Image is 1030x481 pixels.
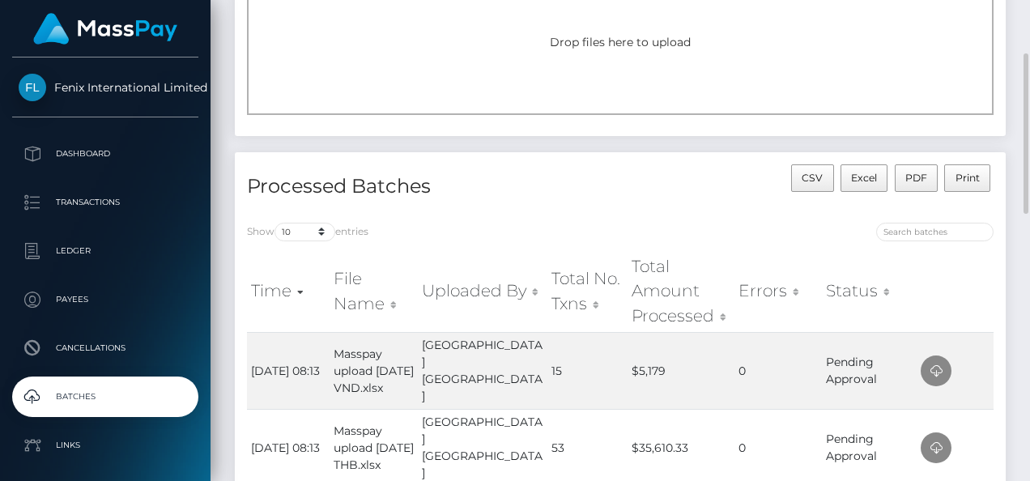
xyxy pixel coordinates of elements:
img: Fenix International Limited [19,74,46,101]
th: Total No. Txns: activate to sort column ascending [547,250,628,332]
p: Dashboard [19,142,192,166]
button: Excel [841,164,888,192]
button: PDF [895,164,938,192]
h4: Processed Batches [247,172,608,201]
td: 15 [547,332,628,409]
span: Fenix International Limited [12,80,198,95]
th: File Name: activate to sort column ascending [330,250,418,332]
a: Ledger [12,231,198,271]
img: MassPay Logo [33,13,177,45]
a: Links [12,425,198,466]
select: Showentries [275,223,335,241]
p: Batches [19,385,192,409]
td: [DATE] 08:13 [247,332,330,409]
td: $5,179 [628,332,734,409]
th: Status: activate to sort column ascending [822,250,917,332]
span: Drop files here to upload [550,35,691,49]
td: 0 [734,332,821,409]
label: Show entries [247,223,368,241]
td: Masspay upload [DATE] VND.xlsx [330,332,418,409]
th: Time: activate to sort column ascending [247,250,330,332]
p: Links [19,433,192,458]
p: Ledger [19,239,192,263]
a: Dashboard [12,134,198,174]
td: [GEOGRAPHIC_DATA] [GEOGRAPHIC_DATA] [418,332,547,409]
span: Print [956,172,980,184]
input: Search batches [876,223,994,241]
a: Transactions [12,182,198,223]
td: Pending Approval [822,332,917,409]
span: Excel [851,172,877,184]
button: Print [944,164,990,192]
th: Uploaded By: activate to sort column ascending [418,250,547,332]
a: Cancellations [12,328,198,368]
p: Payees [19,287,192,312]
a: Payees [12,279,198,320]
p: Transactions [19,190,192,215]
p: Cancellations [19,336,192,360]
th: Total Amount Processed: activate to sort column ascending [628,250,734,332]
span: CSV [802,172,823,184]
span: PDF [905,172,927,184]
button: CSV [791,164,834,192]
th: Errors: activate to sort column ascending [734,250,821,332]
a: Batches [12,377,198,417]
